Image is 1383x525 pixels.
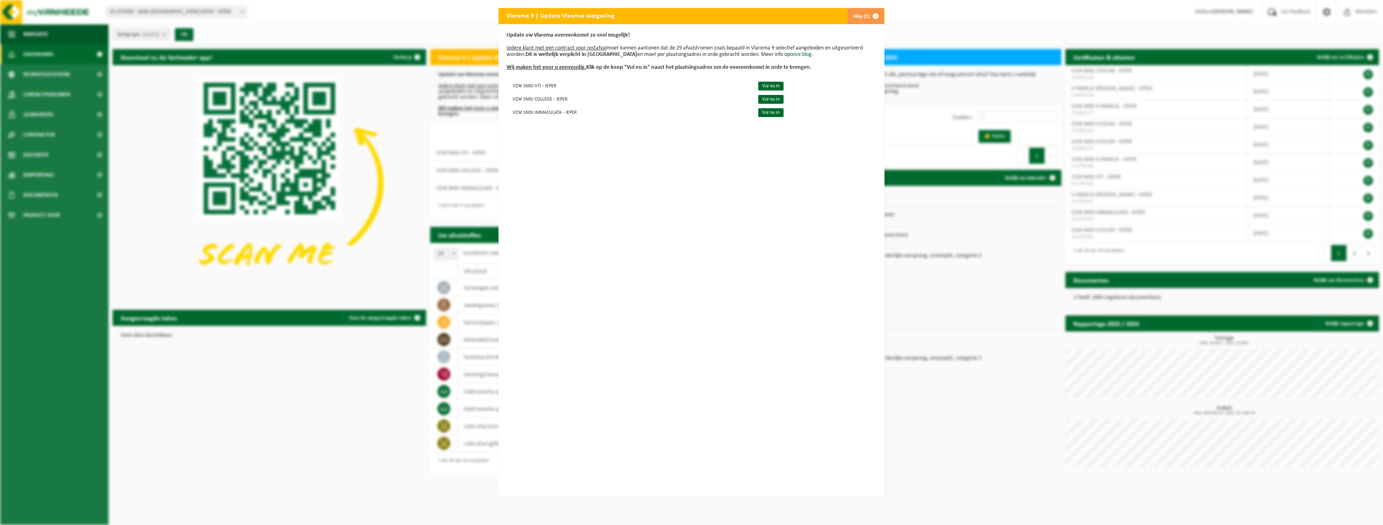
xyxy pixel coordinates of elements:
b: Update uw Vlarema overeenkomst zo snel mogelijk! [507,32,630,38]
p: moet kunnen aantonen dat de 29 afvalstromen zoals bepaald in Vlarema 9 selectief aangeboden en ui... [507,32,876,71]
a: onze blog. [790,51,813,58]
h2: Vlarema 9 | Update Vlaamse wetgeving [499,8,623,23]
b: Dit is wettelijk verplicht in [GEOGRAPHIC_DATA] [525,51,637,58]
td: VZW SMSI IMMACULATA - IEPER [507,105,751,119]
button: Skip (1) [847,8,884,24]
u: Iedere klant met een contract voor restafval [507,45,607,51]
b: Klik op de knop "Vul nu in" naast het plaatsingsadres om de overeenkomst in orde te brengen. [507,64,811,70]
td: VZW SMSI COLLEGE - IEPER [507,92,751,105]
a: Vul nu in [758,82,784,91]
u: Wij maken het voor u eenvoudig. [507,64,586,70]
a: Vul nu in [758,95,784,104]
td: VZW SMSI VTI - IEPER [507,79,751,92]
a: Vul nu in [758,108,784,117]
